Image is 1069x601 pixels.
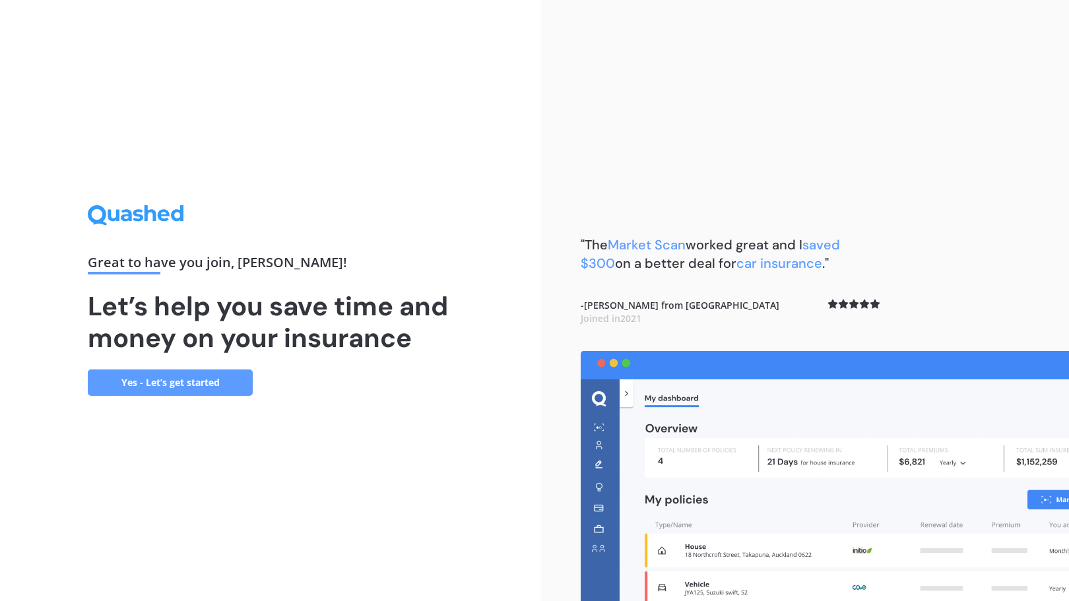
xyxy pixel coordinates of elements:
span: Joined in 2021 [581,312,641,325]
span: Market Scan [608,236,686,253]
b: "The worked great and I on a better deal for ." [581,236,840,272]
span: saved $300 [581,236,840,272]
img: dashboard.webp [581,351,1069,601]
b: - [PERSON_NAME] from [GEOGRAPHIC_DATA] [581,299,779,325]
span: car insurance [736,255,822,272]
a: Yes - Let’s get started [88,369,253,396]
div: Great to have you join , [PERSON_NAME] ! [88,256,453,274]
h1: Let’s help you save time and money on your insurance [88,290,453,354]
